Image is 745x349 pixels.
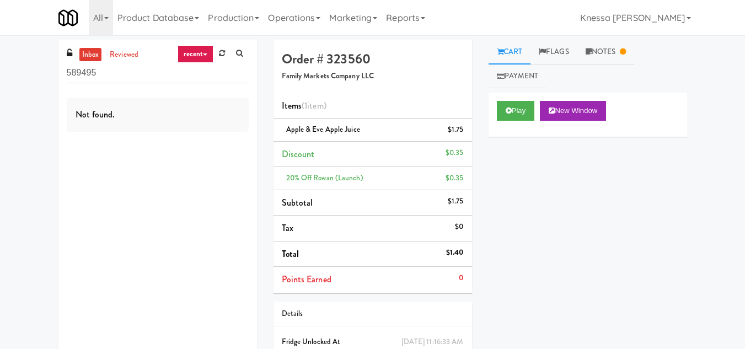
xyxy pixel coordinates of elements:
div: Fridge Unlocked At [282,335,464,349]
span: Apple & Eve Apple Juice [286,124,360,135]
span: Points Earned [282,273,331,286]
a: Cart [489,40,531,65]
button: New Window [540,101,606,121]
a: Payment [489,64,547,89]
a: reviewed [107,48,141,62]
h4: Order # 323560 [282,52,464,66]
span: Discount [282,148,315,160]
div: Details [282,307,464,321]
span: Items [282,99,326,112]
img: Micromart [58,8,78,28]
span: Subtotal [282,196,313,209]
span: Not found. [76,108,115,121]
div: $1.40 [446,246,464,260]
div: $0.35 [446,146,464,160]
div: $0 [455,220,463,234]
div: [DATE] 11:16:33 AM [401,335,464,349]
span: (1 ) [302,99,326,112]
div: 0 [459,271,463,285]
h5: Family Markets Company LLC [282,72,464,80]
a: Notes [577,40,635,65]
button: Play [497,101,535,121]
div: $1.75 [448,123,464,137]
a: recent [178,45,214,63]
div: $0.35 [446,171,464,185]
span: Tax [282,222,293,234]
ng-pluralize: item [307,99,323,112]
a: Flags [530,40,577,65]
input: Search vision orders [67,63,249,83]
span: 20% Off Rowan (launch) [286,173,363,183]
div: $1.75 [448,195,464,208]
span: Total [282,248,299,260]
a: inbox [79,48,102,62]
